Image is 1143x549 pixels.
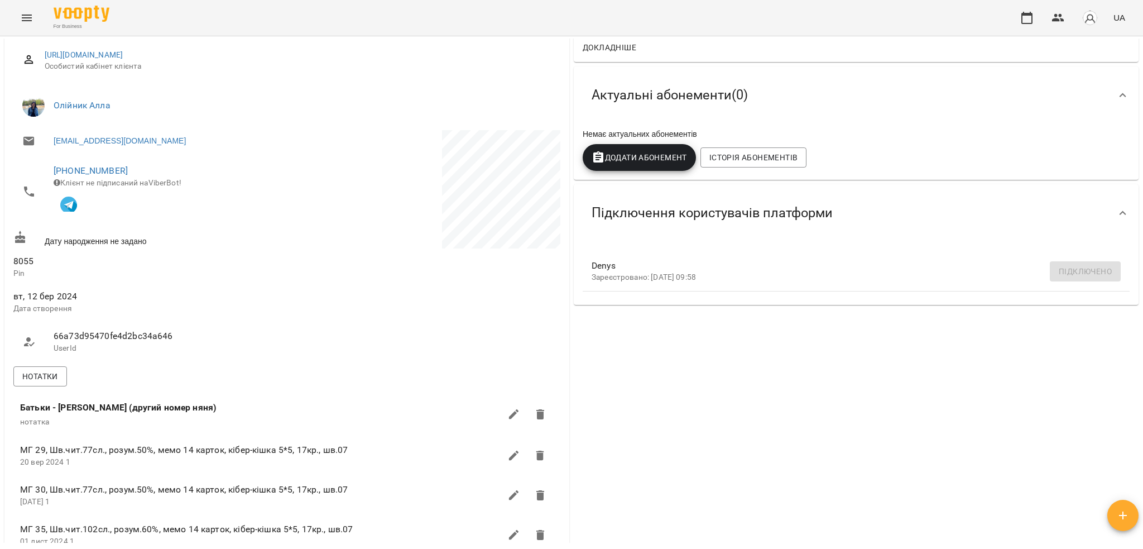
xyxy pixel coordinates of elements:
span: 20 вер 2024 1 [20,457,70,466]
p: Дата створення [13,303,285,314]
span: UA [1113,12,1125,23]
span: 66a73d95470fe4d2bc34a646 [54,330,276,343]
span: 01 лист 2024 1 [20,537,74,546]
span: Додати Абонемент [592,151,687,164]
img: Олійник Алла [22,94,45,117]
img: Telegram [60,197,77,213]
span: Підключення користувачів платформи [592,204,833,222]
p: Pin [13,268,285,279]
span: нотатка [20,417,49,426]
span: МГ 35, Шв.чит.102сл., розум.60%, мемо 14 карток, кібер-кішка 5*5, 17кр., шв.07 [20,523,501,536]
button: Історія абонементів [700,147,806,168]
span: МГ 30, Шв.чит.77сл., розум.50%, мемо 14 карток, кібер-кішка 5*5, 17кр., шв.07 [20,483,501,497]
a: [URL][DOMAIN_NAME] [45,50,123,59]
img: avatar_s.png [1082,10,1098,26]
span: Історія абонементів [709,151,798,164]
img: Voopty Logo [54,6,109,22]
span: [DATE] 1 [20,497,50,506]
span: Докладніше [583,41,636,54]
label: Батьки - [PERSON_NAME] (другий номер няня) [20,401,217,414]
span: Клієнт не підписаний на ViberBot! [54,178,181,187]
button: Додати Абонемент [583,144,696,171]
span: Denys [592,259,1103,273]
span: вт, 12 бер 2024 [13,290,285,303]
button: Menu [13,4,40,31]
span: МГ 29, Шв.чит.77сл., розум.50%, мемо 14 карток, кібер-кішка 5*5, 17кр., шв.07 [20,443,501,457]
button: UA [1109,7,1130,28]
p: UserId [54,343,276,354]
span: 8055 [13,255,285,268]
button: Докладніше [578,37,641,58]
div: Актуальні абонементи(0) [574,66,1139,124]
span: Особистий кабінет клієнта [45,61,551,72]
div: Підключення користувачів платформи [574,184,1139,242]
div: Немає актуальних абонементів [580,126,1132,142]
a: [EMAIL_ADDRESS][DOMAIN_NAME] [54,135,186,146]
button: Клієнт підписаний на VooptyBot [54,188,84,218]
span: For Business [54,23,109,30]
p: Зареєстровано: [DATE] 09:58 [592,272,1103,283]
a: [PHONE_NUMBER] [54,165,128,176]
span: Нотатки [22,370,58,383]
div: Дату народження не задано [11,228,287,249]
a: Олійник Алла [54,100,111,111]
button: Нотатки [13,366,67,386]
span: Актуальні абонементи ( 0 ) [592,87,748,104]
